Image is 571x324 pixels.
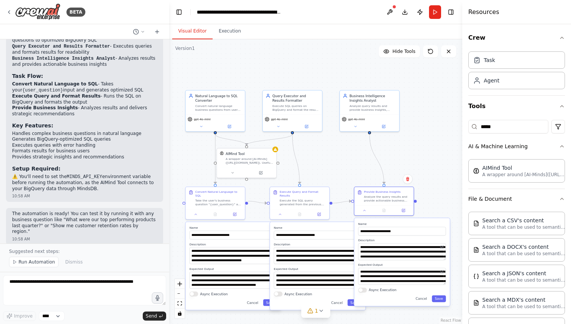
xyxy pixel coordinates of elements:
p: Suggested next steps: [9,248,160,254]
button: AI & Machine Learning [468,136,565,156]
button: Switch to previous chat [130,27,148,36]
p: A tool that can be used to semantic search a query from a CSV's content. [482,224,565,230]
div: AIMind Tool [225,151,244,156]
div: Convert natural language business questions from users into optimized SQL queries for BigQuery. U... [195,104,242,112]
div: Search a MDX's content [482,296,565,304]
img: MDXSearchTool [473,300,479,306]
g: Edge from 3d550d6a-f288-41db-8dd1-818119fa4a9e to 89bf6098-dd83-44f0-baeb-628d52a56811 [248,199,267,206]
button: Click to speak your automation idea [152,292,163,304]
label: Name [358,222,446,226]
button: Open in side panel [370,124,397,129]
button: Delete node [403,174,413,184]
div: Search a DOCX's content [482,243,565,251]
a: React Flow attribution [441,318,461,322]
button: Save [263,299,277,306]
button: Open in side panel [247,170,274,175]
div: Natural Language to SQL Converter [195,93,242,103]
span: gpt-4o-mini [348,117,365,121]
div: Provide Business Insights [364,190,401,194]
div: React Flow controls [175,279,185,318]
div: 10:58 AM [12,236,157,242]
button: Crew [468,27,565,48]
div: 10:58 AM [12,193,157,199]
div: Version 1 [175,45,195,51]
p: A tool that can be used to semantic search a query from a JSON's content. [482,277,565,283]
div: Agent [484,77,499,84]
span: Hide Tools [392,48,415,54]
g: Edge from 5e35311f-cb72-469e-95ed-636c69dcf67b to 75d79f89-0ba0-4675-abe7-57f9c7b88614 [367,134,386,184]
label: Name [274,226,361,230]
li: Executes queries with error handling [12,143,157,149]
label: Expected Output [358,263,446,267]
button: Open in editor [439,244,445,250]
img: JSONSearchTool [473,273,479,279]
button: Open in side panel [216,124,243,129]
button: 1 [301,304,330,318]
div: Query Executor and Results Formatter [272,93,319,103]
div: Provide Business InsightsAnalyze the query results and provide actionable business insights, tren... [354,186,414,215]
button: Open in side panel [293,124,320,129]
div: Execute Query and Format Results [279,190,326,197]
button: Cancel [413,295,430,302]
button: Open in editor [439,269,445,274]
div: AIMindToolAIMind ToolA wrapper around [AI-Minds]([URL][DOMAIN_NAME]). Useful for when you need an... [216,148,277,178]
button: Dismiss [62,257,86,267]
button: Open in side panel [395,208,412,213]
div: Take the user's business question "{user_question}" and convert it into an optimized SQL query fo... [195,198,242,206]
li: - Takes your input and generates optimized SQL [12,81,157,93]
button: Hide left sidebar [174,7,184,17]
p: A tool that can be used to semantic search a query from a DOCX's content. [482,251,565,257]
div: Task [484,56,495,64]
strong: Convert Natural Language to SQL [12,81,98,87]
div: Business Intelligence Insights AnalystAnalyze query results and provide business insights, recomm... [340,90,400,132]
strong: Key Features: [12,122,53,129]
button: Save [432,295,446,302]
g: Edge from bf37aa50-da53-46d5-b1f0-9a57076e049b to 393bd170-d77c-40ce-bc85-f3db55f88511 [213,134,249,145]
p: A tool that can be used to semantic search a query from a MDX's content. [482,304,565,310]
g: Edge from 9a91aae8-7939-472b-97bb-17c16632f1a9 to 393bd170-d77c-40ce-bc85-f3db55f88511 [244,134,295,145]
span: Improve [14,313,32,319]
img: DOCXSearchTool [473,247,479,253]
g: Edge from 89bf6098-dd83-44f0-baeb-628d52a56811 to 75d79f89-0ba0-4675-abe7-57f9c7b88614 [332,199,351,206]
span: Run Automation [19,259,55,265]
div: Crew [468,48,565,95]
label: Async Execution [284,291,312,296]
span: Send [146,313,157,319]
button: Hide Tools [379,45,420,57]
code: MINDS_API_KEY [67,174,102,180]
div: Search a JSON's content [482,270,565,277]
button: No output available [205,211,225,217]
button: Visual Editor [172,23,213,39]
li: - Analyzes results and provides actionable business insights [12,56,157,68]
button: Cancel [328,299,346,306]
strong: Execute Query and Format Results [12,93,100,99]
p: ⚠️ You'll need to set the environment variable before running the automation, as the AIMind Tool ... [12,174,157,192]
label: Async Execution [369,288,397,293]
button: Improve [3,311,36,321]
strong: Provide Business Insights [12,105,78,110]
span: Dismiss [65,259,83,265]
label: Expected Output [190,267,277,271]
g: Edge from bf37aa50-da53-46d5-b1f0-9a57076e049b to 3d550d6a-f288-41db-8dd1-818119fa4a9e [213,134,218,184]
img: CSVSearchTool [473,220,479,226]
button: fit view [175,299,185,308]
h4: Resources [468,8,499,17]
button: Execution [213,23,247,39]
li: Handles complex business questions in natural language [12,131,157,137]
div: AIMind Tool [482,164,565,172]
li: - Analyzes results and delivers strategic recommendations [12,105,157,117]
nav: breadcrumb [197,8,282,16]
button: toggle interactivity [175,308,185,318]
li: Provides strategic insights and recommendations [12,154,157,160]
button: Save [347,299,361,306]
div: Natural Language to SQL ConverterConvert natural language business questions from users into opti... [185,90,245,132]
p: The automation is ready! You can test it by running it with any business question like "What were... [12,211,157,234]
label: Async Execution [200,291,228,296]
li: Generates BigQuery-optimized SQL queries [12,136,157,143]
div: Execute the SQL query generated from the previous task on BigQuery and format the results into a ... [279,198,326,206]
div: AI & Machine Learning [468,156,565,189]
button: zoom out [175,289,185,299]
span: gpt-4o-mini [271,117,288,121]
strong: Task Flow: [12,73,43,79]
li: Formats results for business users [12,148,157,154]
